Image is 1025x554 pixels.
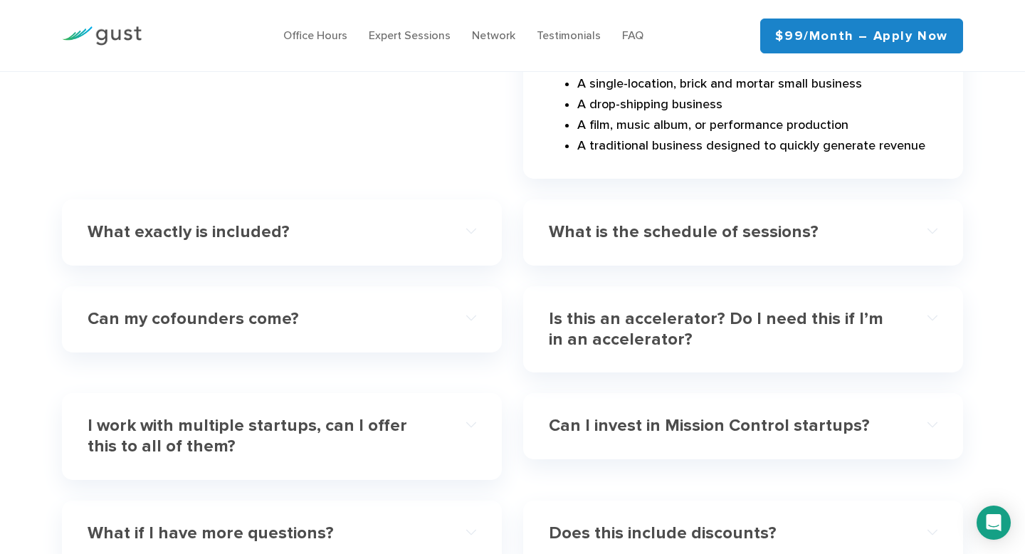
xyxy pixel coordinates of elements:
li: A single-location, brick and mortar small business [577,74,937,95]
a: Office Hours [283,28,347,42]
h4: What exactly is included? [88,222,437,243]
a: FAQ [622,28,643,42]
a: $99/month – Apply Now [760,19,963,53]
h4: I work with multiple startups, can I offer this to all of them? [88,416,437,457]
a: Expert Sessions [369,28,451,42]
li: A drop-shipping business [577,95,937,115]
h4: What is the schedule of sessions? [549,222,898,243]
h4: Is this an accelerator? Do I need this if I’m in an accelerator? [549,309,898,350]
h4: What if I have more questions? [88,523,437,544]
h4: Can my cofounders come? [88,309,437,330]
img: Gust Logo [62,26,142,46]
div: Open Intercom Messenger [977,506,1011,540]
a: Testimonials [537,28,601,42]
a: Network [472,28,515,42]
h4: Can I invest in Mission Control startups? [549,416,898,437]
li: A traditional business designed to quickly generate revenue [577,136,937,157]
li: A film, music album, or performance production [577,115,937,136]
h4: Does this include discounts? [549,523,898,544]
